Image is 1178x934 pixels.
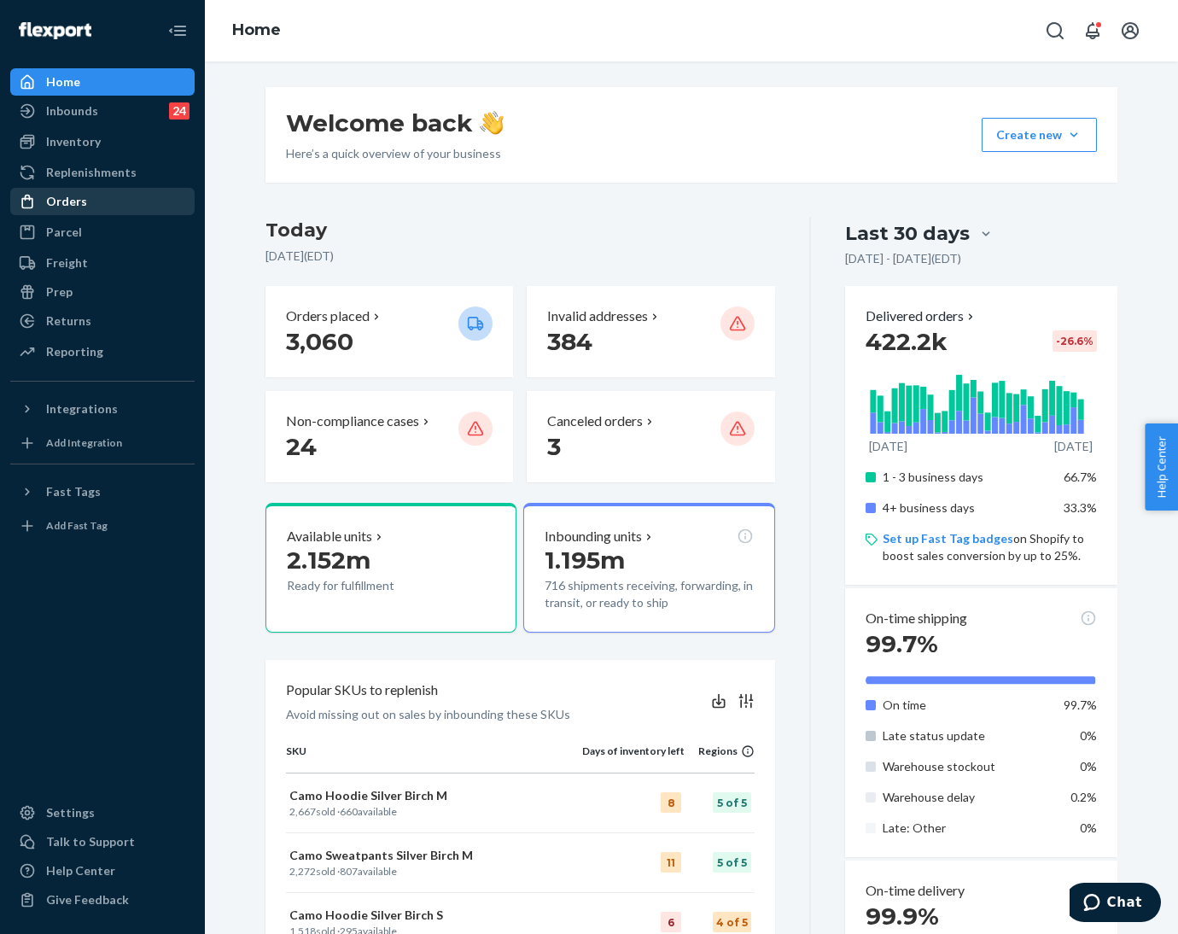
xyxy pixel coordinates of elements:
p: Ready for fulfillment [287,577,445,594]
p: 1 - 3 business days [883,469,1051,486]
img: hand-wave emoji [480,111,504,135]
p: [DATE] - [DATE] ( EDT ) [845,250,961,267]
span: 66.7% [1064,470,1097,484]
button: Talk to Support [10,828,195,855]
a: Parcel [10,219,195,246]
div: 4 of 5 [713,912,751,932]
span: 0% [1080,728,1097,743]
p: Available units [287,527,372,546]
a: Home [232,20,281,39]
div: Returns [46,312,91,330]
button: Open notifications [1076,14,1110,48]
img: Flexport logo [19,22,91,39]
p: on Shopify to boost sales conversion by up to 25%. [883,530,1097,564]
span: 24 [286,432,317,461]
button: Invalid addresses 384 [527,286,774,377]
span: 660 [340,805,358,818]
span: 0% [1080,759,1097,773]
a: Returns [10,307,195,335]
span: 1.195m [545,546,625,575]
a: Inbounds24 [10,97,195,125]
div: Inventory [46,133,101,150]
div: Last 30 days [845,220,970,247]
th: SKU [286,744,582,773]
a: Replenishments [10,159,195,186]
button: Canceled orders 3 [527,391,774,482]
p: Camo Sweatpants Silver Birch M [289,847,579,864]
span: 2.152m [287,546,370,575]
p: [DATE] [869,438,907,455]
div: 5 of 5 [713,792,751,813]
p: Late: Other [883,820,1051,837]
button: Delivered orders [866,306,977,326]
a: Orders [10,188,195,215]
p: Inbounding units [545,527,642,546]
p: Avoid missing out on sales by inbounding these SKUs [286,706,570,723]
p: [DATE] ( EDT ) [265,248,775,265]
a: Home [10,68,195,96]
p: Warehouse delay [883,789,1051,806]
a: Help Center [10,857,195,884]
div: Regions [685,744,755,758]
p: Late status update [883,727,1051,744]
span: 2,272 [289,865,316,878]
p: Invalid addresses [547,306,648,326]
p: 716 shipments receiving, forwarding, in transit, or ready to ship [545,577,753,611]
th: Days of inventory left [582,744,685,773]
h1: Welcome back [286,108,504,138]
div: Home [46,73,80,90]
p: Non-compliance cases [286,412,419,431]
h3: Today [265,217,775,244]
a: Inventory [10,128,195,155]
a: Set up Fast Tag badges [883,531,1013,546]
p: On time [883,697,1051,714]
div: -26.6 % [1053,330,1097,352]
ol: breadcrumbs [219,6,294,55]
p: Canceled orders [547,412,643,431]
div: Prep [46,283,73,301]
p: sold · available [289,864,579,879]
button: Give Feedback [10,886,195,914]
div: Fast Tags [46,483,101,500]
div: Orders [46,193,87,210]
div: Freight [46,254,88,271]
span: 3,060 [286,327,353,356]
p: Popular SKUs to replenish [286,680,438,700]
p: Here’s a quick overview of your business [286,145,504,162]
button: Orders placed 3,060 [265,286,513,377]
span: 422.2k [866,327,948,356]
button: Integrations [10,395,195,423]
div: 6 [661,912,681,932]
div: Give Feedback [46,891,129,908]
p: On-time delivery [866,881,965,901]
button: Help Center [1145,423,1178,511]
div: 5 of 5 [713,852,751,873]
span: 807 [340,865,358,878]
div: Parcel [46,224,82,241]
div: 8 [661,792,681,813]
p: On-time shipping [866,609,967,628]
p: Camo Hoodie Silver Birch M [289,787,579,804]
p: [DATE] [1054,438,1093,455]
div: Help Center [46,862,115,879]
a: Add Integration [10,429,195,457]
p: Camo Hoodie Silver Birch S [289,907,579,924]
span: 3 [547,432,561,461]
div: Replenishments [46,164,137,181]
button: Close Navigation [160,14,195,48]
button: Non-compliance cases 24 [265,391,513,482]
div: Inbounds [46,102,98,120]
button: Create new [982,118,1097,152]
p: 4+ business days [883,499,1051,517]
a: Add Fast Tag [10,512,195,540]
div: Integrations [46,400,118,417]
p: Orders placed [286,306,370,326]
span: 384 [547,327,592,356]
div: 24 [169,102,190,120]
div: Talk to Support [46,833,135,850]
span: 0.2% [1070,790,1097,804]
span: 2,667 [289,805,316,818]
